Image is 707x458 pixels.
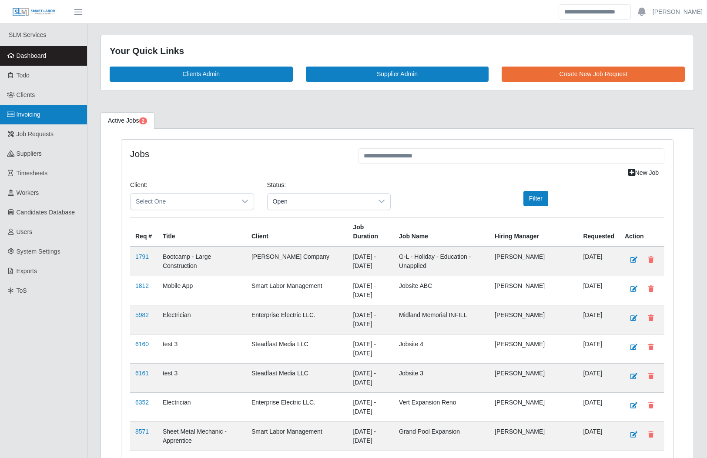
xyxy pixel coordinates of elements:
[348,363,394,392] td: [DATE] - [DATE]
[348,247,394,276] td: [DATE] - [DATE]
[489,217,578,247] th: Hiring Manager
[17,248,60,255] span: System Settings
[130,148,345,159] h4: Jobs
[394,247,489,276] td: G-L - Holiday - Education - Unapplied
[489,276,578,305] td: [PERSON_NAME]
[246,305,348,334] td: Enterprise Electric LLC.
[578,334,620,363] td: [DATE]
[157,392,246,421] td: Electrician
[157,217,246,247] th: Title
[394,421,489,451] td: Grand Pool Expansion
[130,217,157,247] th: Req #
[17,150,42,157] span: Suppliers
[489,305,578,334] td: [PERSON_NAME]
[489,363,578,392] td: [PERSON_NAME]
[157,276,246,305] td: Mobile App
[17,130,54,137] span: Job Requests
[246,334,348,363] td: Steadfast Media LLC
[623,165,664,181] a: New Job
[394,363,489,392] td: Jobsite 3
[157,305,246,334] td: Electrician
[502,67,685,82] a: Create New Job Request
[394,305,489,334] td: Midland Memorial INFILL
[157,363,246,392] td: test 3
[130,181,147,190] label: Client:
[246,421,348,451] td: Smart Labor Management
[559,4,631,20] input: Search
[523,191,548,206] button: Filter
[246,276,348,305] td: Smart Labor Management
[578,276,620,305] td: [DATE]
[17,52,47,59] span: Dashboard
[489,392,578,421] td: [PERSON_NAME]
[135,282,149,289] a: 1812
[17,189,39,196] span: Workers
[135,399,149,406] a: 6352
[653,7,703,17] a: [PERSON_NAME]
[157,334,246,363] td: test 3
[17,287,27,294] span: ToS
[9,31,46,38] span: SLM Services
[246,217,348,247] th: Client
[348,421,394,451] td: [DATE] - [DATE]
[135,253,149,260] a: 1791
[17,209,75,216] span: Candidates Database
[101,112,154,129] a: Active Jobs
[578,421,620,451] td: [DATE]
[620,217,664,247] th: Action
[267,181,286,190] label: Status:
[578,392,620,421] td: [DATE]
[348,305,394,334] td: [DATE] - [DATE]
[12,7,56,17] img: SLM Logo
[348,334,394,363] td: [DATE] - [DATE]
[135,341,149,348] a: 6160
[348,276,394,305] td: [DATE] - [DATE]
[157,247,246,276] td: Bootcamp - Large Construction
[489,421,578,451] td: [PERSON_NAME]
[17,91,35,98] span: Clients
[394,334,489,363] td: Jobsite 4
[348,217,394,247] th: Job Duration
[135,311,149,318] a: 5982
[246,363,348,392] td: Steadfast Media LLC
[394,276,489,305] td: Jobsite ABC
[246,392,348,421] td: Enterprise Electric LLC.
[578,305,620,334] td: [DATE]
[139,117,147,124] span: Pending Jobs
[489,334,578,363] td: [PERSON_NAME]
[17,111,40,118] span: Invoicing
[135,370,149,377] a: 6161
[246,247,348,276] td: [PERSON_NAME] Company
[489,247,578,276] td: [PERSON_NAME]
[394,392,489,421] td: Vert Expansion Reno
[17,72,30,79] span: Todo
[131,194,236,210] span: Select One
[110,44,685,58] div: Your Quick Links
[394,217,489,247] th: Job Name
[306,67,489,82] a: Supplier Admin
[578,247,620,276] td: [DATE]
[578,363,620,392] td: [DATE]
[135,428,149,435] a: 8571
[110,67,293,82] a: Clients Admin
[17,228,33,235] span: Users
[578,217,620,247] th: Requested
[17,267,37,274] span: Exports
[348,392,394,421] td: [DATE] - [DATE]
[268,194,373,210] span: Open
[157,421,246,451] td: Sheet Metal Mechanic - Apprentice
[17,170,48,177] span: Timesheets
